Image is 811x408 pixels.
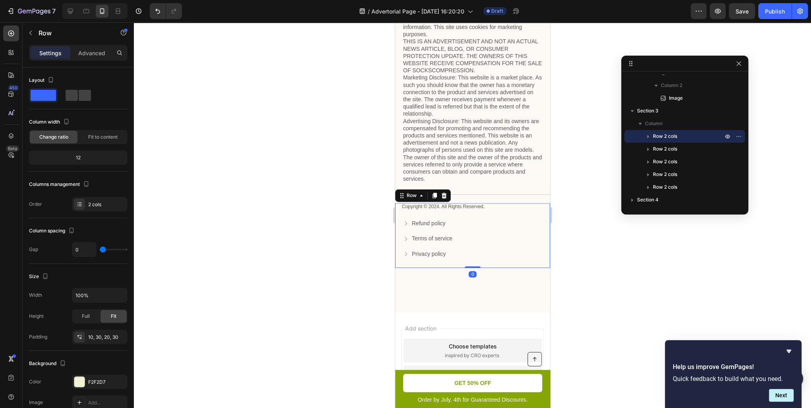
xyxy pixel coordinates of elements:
div: Publish [765,7,785,15]
div: 450 [8,85,19,91]
div: 10, 30, 20, 30 [88,334,126,341]
p: Copyright © 2024. All Rights Reserved. [7,182,148,188]
span: Section 3 [637,107,658,115]
p: Settings [39,49,62,57]
span: Fit to content [88,133,118,141]
div: 0 [73,249,81,255]
span: inspired by CRO experts [50,330,104,337]
span: Fit [111,313,116,320]
div: Add... [88,399,126,406]
a: Privacy policy [8,228,51,236]
input: Auto [72,288,127,302]
button: Hide survey [784,346,794,356]
span: / [368,7,370,15]
span: Row 2 cols [653,170,677,178]
a: Terms of service [8,212,57,220]
p: Refund policy [17,197,50,205]
span: Image [669,94,683,102]
span: Draft [491,8,503,15]
div: Background [29,358,68,369]
span: Row 2 cols [653,158,677,166]
div: Beta [6,145,19,152]
div: Help us improve GemPages! [673,346,794,402]
div: Columns management [29,179,91,190]
div: Gap [29,246,38,253]
h2: Help us improve GemPages! [673,362,794,372]
div: Width [29,292,42,299]
div: Image [29,399,43,406]
iframe: Design area [395,22,550,408]
div: Choose templates [54,320,102,328]
span: Row 2 cols [653,132,677,140]
span: Change ratio [39,133,68,141]
span: Row 2 cols [653,145,677,153]
p: 7 [52,6,56,16]
div: Color [29,378,41,385]
div: Undo/Redo [150,3,182,19]
div: Generate layout [57,347,98,355]
span: Full [82,313,90,320]
div: Height [29,313,44,320]
a: Refund policy [8,197,50,205]
div: Row [10,170,23,177]
p: Quick feedback to build what you need. [673,375,794,383]
button: 7 [3,3,59,19]
div: F2F2D7 [88,379,126,386]
p: Row [39,28,106,38]
div: Order [29,201,42,208]
div: Size [29,271,50,282]
button: Save [729,3,755,19]
span: Column 2 [661,81,682,89]
div: 12 [31,152,126,163]
div: Padding [29,333,47,340]
span: Advertorial Page - [DATE] 16:20:20 [371,7,464,15]
input: Auto [72,242,96,257]
span: Column [645,120,662,128]
div: Column width [29,117,71,128]
button: Next question [769,389,794,402]
span: Save [736,8,749,15]
span: Section 4 [637,196,658,204]
div: 2 cols [88,201,126,208]
span: Row 2 cols [653,183,677,191]
span: Add section [7,302,44,310]
p: Terms of service [17,212,57,220]
button: Publish [758,3,792,19]
p: Privacy policy [17,228,51,236]
div: Column spacing [29,226,76,236]
p: Advanced [78,49,105,57]
div: Layout [29,75,56,86]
